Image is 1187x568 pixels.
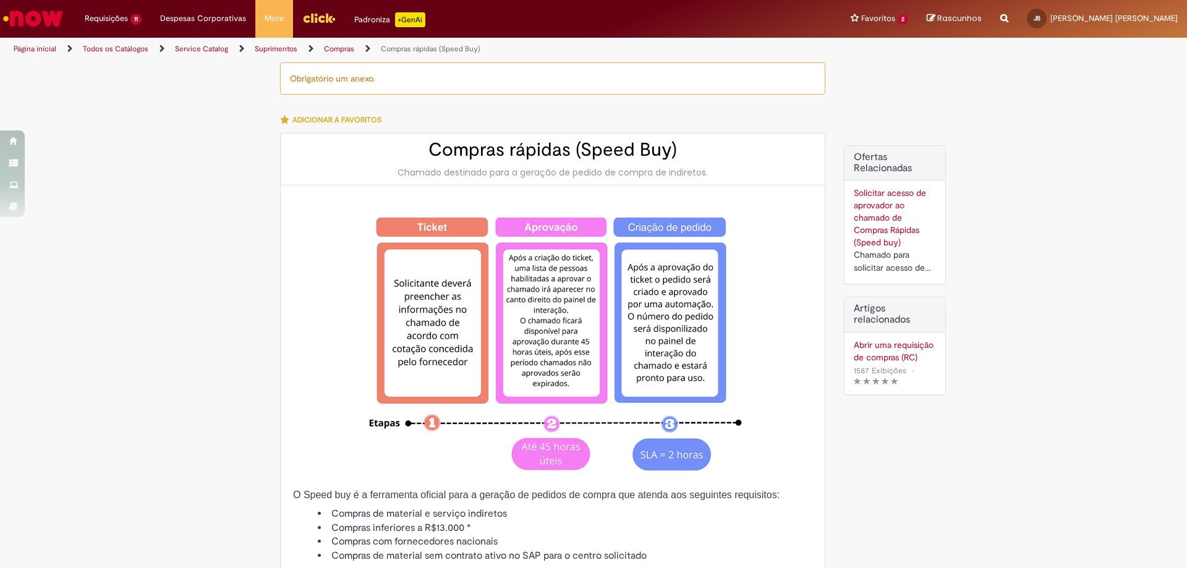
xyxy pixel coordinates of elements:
a: Abrir uma requisição de compras (RC) [854,339,936,363]
div: Ofertas Relacionadas [844,145,946,284]
button: Adicionar a Favoritos [280,107,388,133]
span: 1587 Exibições [854,365,906,376]
a: Service Catalog [175,44,228,54]
div: Chamado destinado para a geração de pedido de compra de indiretos. [293,166,812,179]
a: Suprimentos [255,44,297,54]
li: Compras de material sem contrato ativo no SAP para o centro solicitado [318,549,812,563]
div: Padroniza [354,12,425,27]
li: Compras com fornecedores nacionais [318,535,812,549]
span: Adicionar a Favoritos [292,115,381,125]
ul: Trilhas de página [9,38,782,61]
h2: Compras rápidas (Speed Buy) [293,140,812,160]
a: Compras [324,44,354,54]
a: Página inicial [14,44,56,54]
a: Solicitar acesso de aprovador ao chamado de Compras Rápidas (Speed buy) [854,187,926,248]
span: 2 [898,14,908,25]
p: +GenAi [395,12,425,27]
h3: Artigos relacionados [854,303,936,325]
div: Obrigatório um anexo. [280,62,825,95]
span: Favoritos [861,12,895,25]
a: Compras rápidas (Speed Buy) [381,44,480,54]
span: • [909,362,916,379]
span: More [265,12,284,25]
span: O Speed buy é a ferramenta oficial para a geração de pedidos de compra que atenda aos seguintes r... [293,490,780,500]
h2: Ofertas Relacionadas [854,152,936,174]
li: Compras de material e serviço indiretos [318,507,812,521]
span: Despesas Corporativas [160,12,246,25]
div: Chamado para solicitar acesso de aprovador ao ticket de Speed buy [854,248,936,274]
span: Rascunhos [937,12,982,24]
img: ServiceNow [1,6,65,31]
span: 11 [130,14,142,25]
span: [PERSON_NAME] [PERSON_NAME] [1050,13,1178,23]
span: JB [1034,14,1040,22]
a: Rascunhos [927,13,982,25]
a: Todos os Catálogos [83,44,148,54]
span: Requisições [85,12,128,25]
img: click_logo_yellow_360x200.png [302,9,336,27]
li: Compras inferiores a R$13.000 * [318,521,812,535]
